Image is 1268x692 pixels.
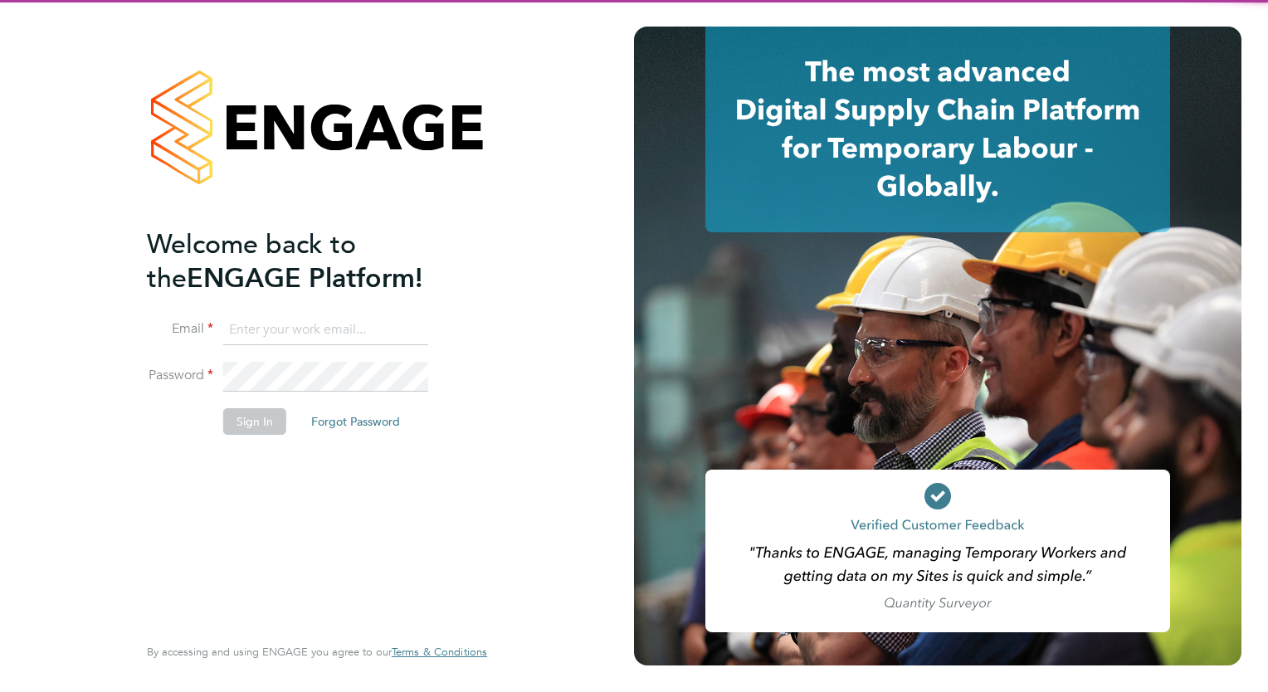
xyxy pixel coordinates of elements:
[298,408,413,435] button: Forgot Password
[147,228,356,295] span: Welcome back to the
[223,315,428,345] input: Enter your work email...
[147,320,213,338] label: Email
[147,645,487,659] span: By accessing and using ENGAGE you agree to our
[147,367,213,384] label: Password
[223,408,286,435] button: Sign In
[147,227,471,295] h2: ENGAGE Platform!
[392,645,487,659] span: Terms & Conditions
[392,646,487,659] a: Terms & Conditions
